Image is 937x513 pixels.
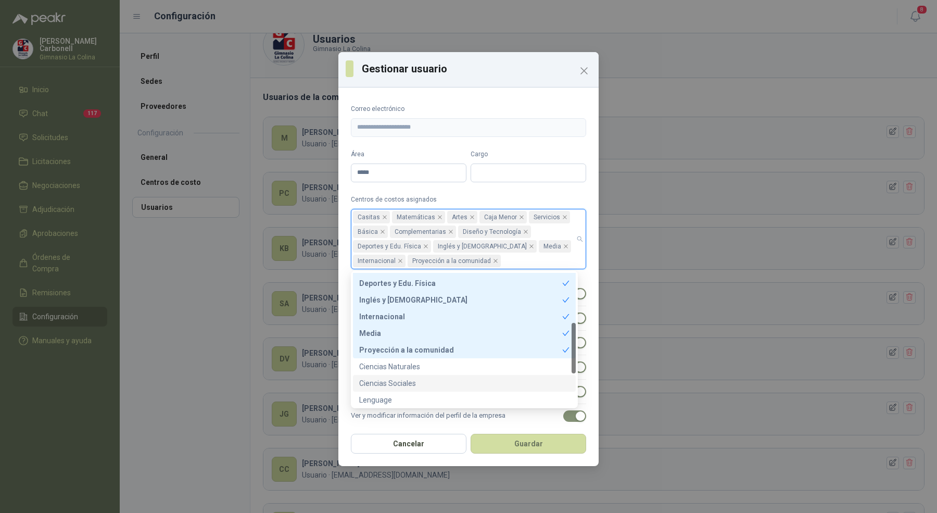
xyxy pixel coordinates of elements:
span: Deportes y Edu. Física [358,241,421,252]
div: Media [353,325,576,342]
div: Ciencias Sociales [353,375,576,392]
span: close [519,215,524,220]
span: Deportes y Edu. Física [353,240,431,253]
span: close [437,215,442,220]
div: Ciencias Naturales [353,358,576,375]
span: check [562,330,569,337]
span: close [470,215,475,220]
span: close [423,244,428,249]
span: Diseño y Tecnología [458,226,531,238]
span: Complementarias [395,226,446,237]
span: Complementarias [390,226,456,238]
span: close [382,215,387,220]
span: Internacional [358,255,396,267]
span: Inglés y Francés [433,240,537,253]
button: Close [576,62,592,79]
span: close [380,229,385,234]
label: Área [351,149,466,159]
span: Diseño y Tecnología [463,226,521,237]
span: Casitas [358,211,380,223]
label: Centros de costos asignados [351,195,586,205]
span: Caja Menor [479,211,527,223]
label: Cargo [471,149,586,159]
span: Básica [358,226,378,237]
span: Artes [452,211,467,223]
span: Servicios [534,211,560,223]
div: Inglés y [DEMOGRAPHIC_DATA] [359,294,562,306]
div: Deportes y Edu. Física [353,275,576,292]
span: close [563,244,568,249]
div: Proyección a la comunidad [353,342,576,358]
span: Media [539,240,571,253]
span: Servicios [529,211,570,223]
span: check [562,313,569,320]
div: Inglés y Francés [353,292,576,308]
div: Deportes y Edu. Física [359,278,562,289]
span: check [562,346,569,354]
div: Ciencias Sociales [359,378,569,389]
button: Ver y modificar información del perfil de la empresa [563,410,586,422]
button: Cancelar [351,434,466,454]
span: Artes [447,211,477,223]
span: close [398,258,403,264]
span: Caja Menor [484,211,517,223]
span: Internacional [353,255,406,267]
span: Media [543,241,561,252]
span: Proyección a la comunidad [408,255,501,267]
span: Casitas [353,211,390,223]
label: Correo electrónico [351,104,586,114]
span: Proyección a la comunidad [412,255,491,267]
span: close [529,244,534,249]
div: Ciencias Naturales [359,361,569,372]
span: check [562,280,569,287]
span: close [448,229,453,234]
span: Matemáticas [392,211,445,223]
span: Inglés y [DEMOGRAPHIC_DATA] [438,241,527,252]
span: close [493,258,498,264]
span: check [562,296,569,304]
div: Lenguage [353,392,576,408]
button: Guardar [471,434,586,454]
span: Matemáticas [397,211,435,223]
div: Media [359,328,562,339]
span: Básica [353,226,388,238]
div: Lenguage [359,394,569,406]
span: close [562,215,567,220]
span: close [523,229,528,234]
label: Ver y modificar información del perfil de la empresa [351,404,586,429]
div: Proyección a la comunidad [359,344,562,356]
h3: Gestionar usuario [362,61,591,77]
div: Internacional [353,308,576,325]
div: Internacional [359,311,562,322]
